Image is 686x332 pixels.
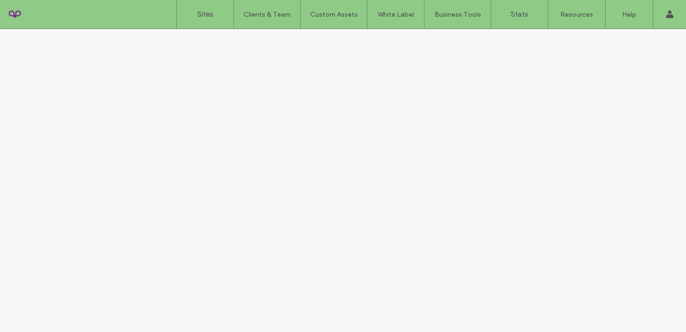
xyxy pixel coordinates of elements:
label: White Label [378,10,414,19]
label: Clients & Team [243,10,291,19]
label: Sites [197,10,213,19]
label: Resources [560,10,593,19]
label: Custom Assets [310,10,358,19]
label: Help [622,10,636,19]
label: Stats [511,10,528,19]
label: Business Tools [434,10,481,19]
